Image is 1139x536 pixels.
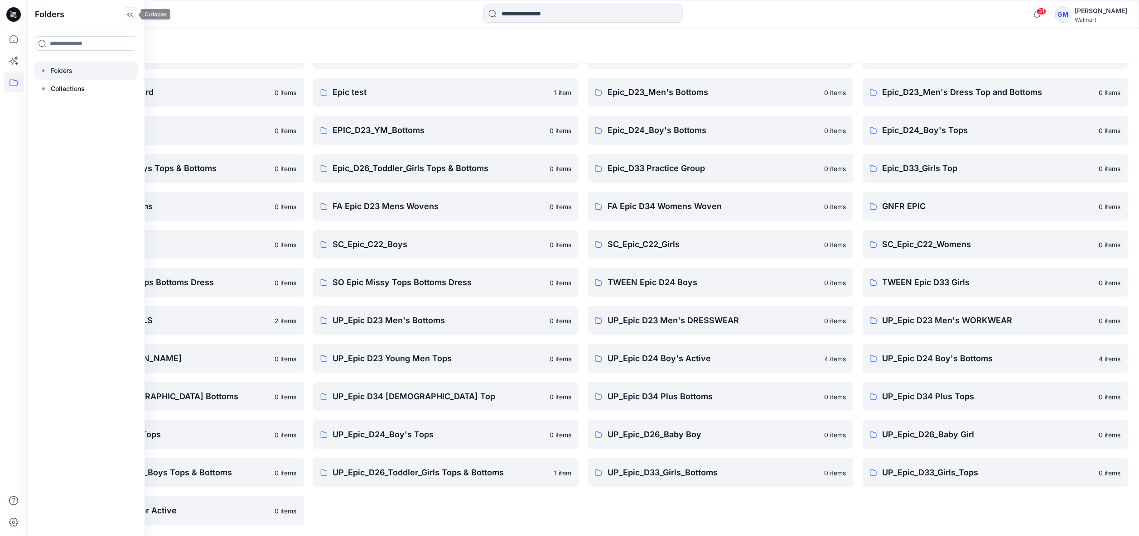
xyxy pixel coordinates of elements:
[825,202,846,211] p: 0 items
[608,352,819,365] p: UP_Epic D24 Boy's Active
[313,116,579,145] a: EPIC_D23_YM_Bottoms0 items
[333,276,545,289] p: SO Epic Missy Tops Bottoms Dress
[1099,202,1121,211] p: 0 items
[608,124,819,137] p: Epic_D24_Boy's Bottoms
[333,314,545,327] p: UP_Epic D23 Men's Bottoms
[550,240,571,249] p: 0 items
[58,428,270,441] p: UP_Epic_D23_Men's Tops
[550,202,571,211] p: 0 items
[58,86,270,99] p: Epic NYC practice board
[863,192,1129,221] a: GNFR EPIC0 items
[313,420,579,449] a: UP_Epic_D24_Boy's Tops0 items
[313,382,579,411] a: UP_Epic D34 [DEMOGRAPHIC_DATA] Top0 items
[1099,392,1121,402] p: 0 items
[883,466,1094,479] p: UP_Epic_D33_Girls_Tops
[863,268,1129,297] a: TWEEN Epic D33 Girls0 items
[883,390,1094,403] p: UP_Epic D34 Plus Tops
[825,88,846,97] p: 0 items
[825,468,846,478] p: 0 items
[608,276,819,289] p: TWEEN Epic D24 Boys
[608,390,819,403] p: UP_Epic D34 Plus Bottoms
[275,240,297,249] p: 0 items
[588,78,854,107] a: Epic_D23_Men's Bottoms0 items
[275,88,297,97] p: 0 items
[550,354,571,364] p: 0 items
[588,154,854,183] a: Epic_D33 Practice Group0 items
[275,468,297,478] p: 0 items
[275,202,297,211] p: 0 items
[58,390,270,403] p: UP_Epic D34 [DEMOGRAPHIC_DATA] Bottoms
[554,468,571,478] p: 1 item
[333,352,545,365] p: UP_Epic D23 Young Men Tops
[1099,354,1121,364] p: 4 items
[825,430,846,440] p: 0 items
[313,344,579,373] a: UP_Epic D23 Young Men Tops0 items
[550,278,571,287] p: 0 items
[608,466,819,479] p: UP_Epic_D33_Girls_Bottoms
[550,164,571,173] p: 0 items
[825,392,846,402] p: 0 items
[51,83,85,94] p: Collections
[58,276,270,289] p: Scoop_ Epic Missy Tops Bottoms Dress
[863,306,1129,335] a: UP_Epic D23 Men's WORKWEAR0 items
[1099,126,1121,135] p: 0 items
[550,430,571,440] p: 0 items
[588,382,854,411] a: UP_Epic D34 Plus Bottoms0 items
[883,200,1094,213] p: GNFR EPIC
[550,316,571,325] p: 0 items
[1075,16,1128,23] div: Walmart
[863,230,1129,259] a: SC_Epic_C22_Womens0 items
[38,230,304,259] a: Practice group0 items
[1099,278,1121,287] p: 0 items
[333,200,545,213] p: FA Epic D23 Mens Wovens
[588,344,854,373] a: UP_Epic D24 Boy's Active4 items
[1055,6,1071,23] div: GM
[1099,88,1121,97] p: 0 items
[1037,8,1047,15] span: 31
[38,458,304,487] a: UP_Epic_D26_Toddler_Boys Tops & Bottoms0 items
[58,200,270,213] p: Epic_D33_Girls_Bottoms
[38,306,304,335] a: TWEEN EPIC D33 GIRLS2 items
[333,124,545,137] p: EPIC_D23_YM_Bottoms
[38,116,304,145] a: Epic_D23_Men's Tops0 items
[550,126,571,135] p: 0 items
[333,238,545,251] p: SC_Epic_C22_Boys
[58,238,270,251] p: Practice group
[1075,5,1128,16] div: [PERSON_NAME]
[883,86,1094,99] p: Epic_D23_Men's Dress Top and Bottoms
[883,352,1094,365] p: UP_Epic D24 Boy's Bottoms
[883,428,1094,441] p: UP_Epic_D26_Baby Girl
[883,124,1094,137] p: Epic_D24_Boy's Tops
[608,428,819,441] p: UP_Epic_D26_Baby Boy
[58,314,270,327] p: TWEEN EPIC D33 GIRLS
[554,88,571,97] p: 1 item
[588,192,854,221] a: FA Epic D34 Womens Woven0 items
[275,316,297,325] p: 2 items
[588,230,854,259] a: SC_Epic_C22_Girls0 items
[863,382,1129,411] a: UP_Epic D34 Plus Tops0 items
[608,238,819,251] p: SC_Epic_C22_Girls
[608,200,819,213] p: FA Epic D34 Womens Woven
[883,238,1094,251] p: SC_Epic_C22_Womens
[1099,316,1121,325] p: 0 items
[38,154,304,183] a: Epic_D26_Toddler_Boys Tops & Bottoms0 items
[275,354,297,364] p: 0 items
[58,352,270,365] p: UP_EPIC D23 [PERSON_NAME]
[38,420,304,449] a: UP_Epic_D23_Men's Tops0 items
[58,466,270,479] p: UP_Epic_D26_Toddler_Boys Tops & Bottoms
[883,162,1094,175] p: Epic_D33_Girls Top
[333,162,545,175] p: Epic_D26_Toddler_Girls Tops & Bottoms
[863,344,1129,373] a: UP_Epic D24 Boy's Bottoms4 items
[825,354,846,364] p: 4 items
[275,126,297,135] p: 0 items
[550,392,571,402] p: 0 items
[333,466,549,479] p: UP_Epic_D26_Toddler_Girls Tops & Bottoms
[1099,468,1121,478] p: 0 items
[38,78,304,107] a: Epic NYC practice board0 items
[58,504,270,517] p: UP_EpicP_D26_Toddler Active
[38,344,304,373] a: UP_EPIC D23 [PERSON_NAME]0 items
[313,268,579,297] a: SO Epic Missy Tops Bottoms Dress0 items
[863,78,1129,107] a: Epic_D23_Men's Dress Top and Bottoms0 items
[38,192,304,221] a: Epic_D33_Girls_Bottoms0 items
[883,276,1094,289] p: TWEEN Epic D33 Girls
